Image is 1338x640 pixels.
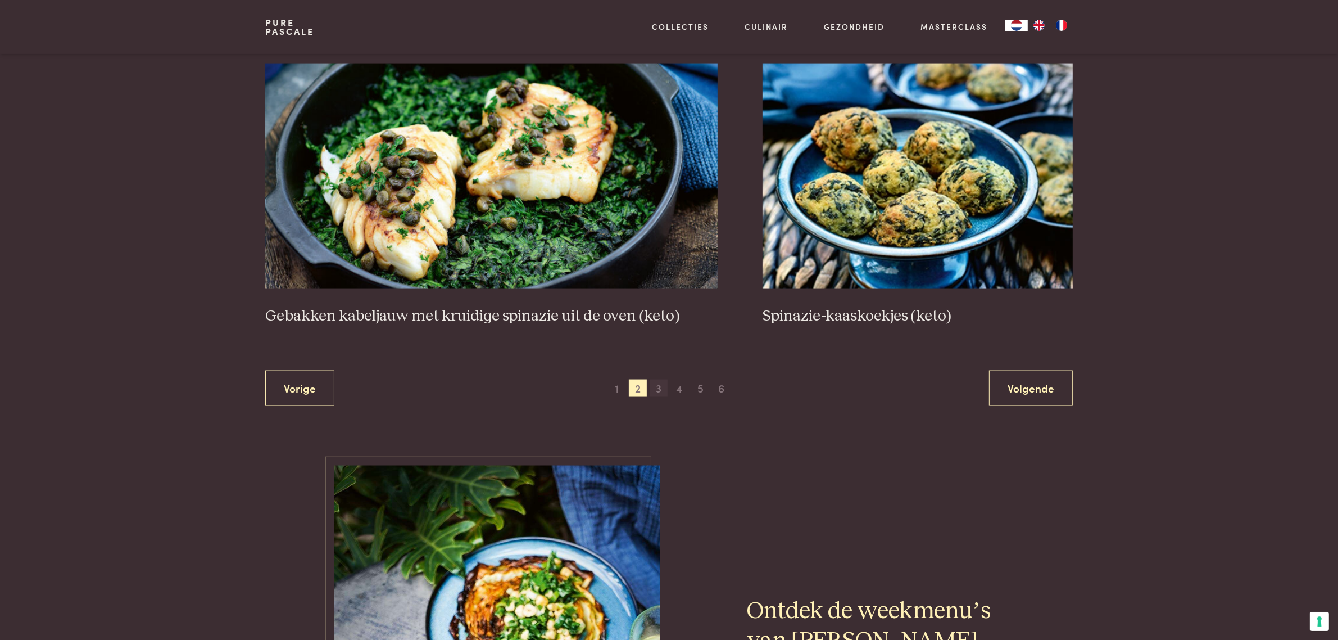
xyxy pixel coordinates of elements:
[608,380,626,398] span: 1
[920,21,987,33] a: Masterclass
[989,371,1073,406] a: Volgende
[265,64,718,326] a: Gebakken kabeljauw met kruidige spinazie uit de oven (keto) Gebakken kabeljauw met kruidige spina...
[1005,20,1028,31] a: NL
[1028,20,1050,31] a: EN
[1050,20,1073,31] a: FR
[265,371,334,406] a: Vorige
[1028,20,1073,31] ul: Language list
[763,64,1073,326] a: Spinazie-kaaskoekjes (keto) Spinazie-kaaskoekjes (keto)
[670,380,688,398] span: 4
[713,380,731,398] span: 6
[1005,20,1028,31] div: Language
[629,380,647,398] span: 2
[763,307,1073,326] h3: Spinazie-kaaskoekjes (keto)
[1005,20,1073,31] aside: Language selected: Nederlands
[265,64,718,289] img: Gebakken kabeljauw met kruidige spinazie uit de oven (keto)
[824,21,885,33] a: Gezondheid
[745,21,788,33] a: Culinair
[265,18,314,36] a: PurePascale
[691,380,709,398] span: 5
[1310,612,1329,631] button: Uw voorkeuren voor toestemming voor trackingtechnologieën
[652,21,709,33] a: Collecties
[763,64,1073,289] img: Spinazie-kaaskoekjes (keto)
[265,307,718,326] h3: Gebakken kabeljauw met kruidige spinazie uit de oven (keto)
[650,380,668,398] span: 3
